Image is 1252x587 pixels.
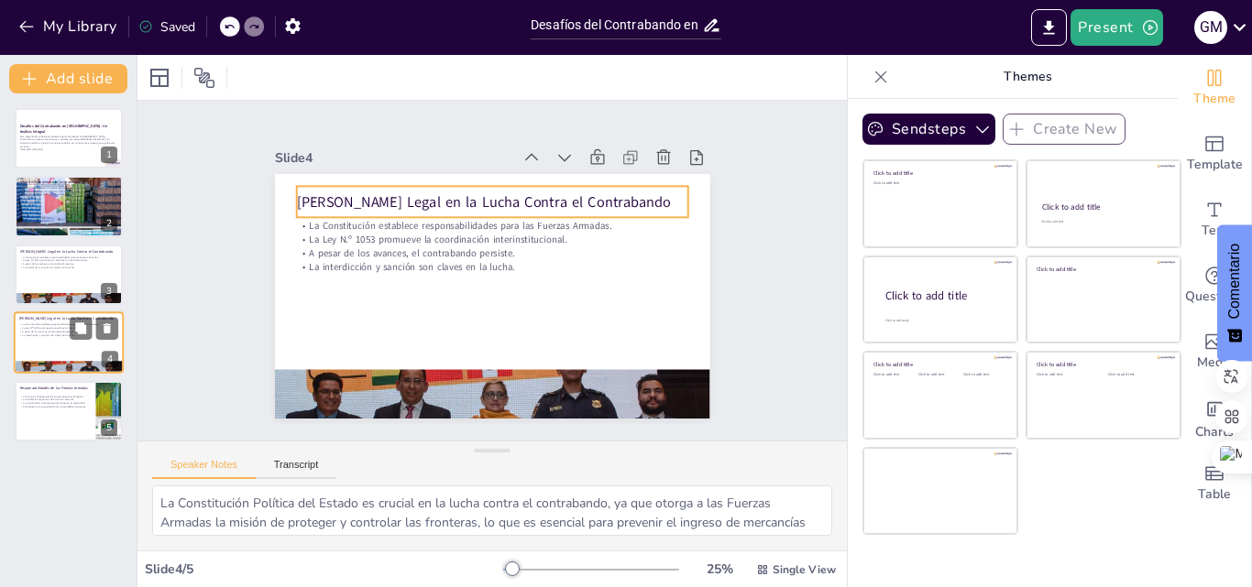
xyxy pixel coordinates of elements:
[20,404,91,408] p: Contribuyen a la seguridad de las comunidades fronterizas.
[20,135,117,148] p: Esta presentación aborda el problema del contrabando en [GEOGRAPHIC_DATA], analizando sus efectos...
[101,147,117,163] div: 1
[1037,265,1168,272] div: Click to add title
[19,330,118,333] p: A pesar de los avances, el contrabando persiste.
[1037,373,1094,377] div: Click to add text
[895,55,1159,99] p: Themes
[145,63,174,92] div: Layout
[20,192,117,196] p: Fomenta el desempleo y la informalidad laboral.
[1202,221,1227,241] span: Text
[15,245,123,305] div: 3
[20,182,117,186] p: El contrabando reduce la recaudación fiscal.
[14,12,125,41] button: My Library
[873,373,915,377] div: Click to add text
[70,318,92,340] button: Duplicate Slide
[20,186,117,190] p: El contrabando afecta la producción nacional.
[20,249,117,255] p: [PERSON_NAME] Legal en la Lucha Contra el Contrabando
[873,169,1005,177] div: Click to add title
[138,18,195,36] div: Saved
[862,114,995,145] button: Sendsteps
[20,262,117,266] p: A pesar de los avances, el contrabando persiste.
[19,316,118,321] p: [PERSON_NAME] Legal en la Lucha Contra el Contrabando
[1194,9,1227,46] button: g m
[697,560,741,578] div: 25 %
[19,327,118,331] p: La Ley N.º 1053 promueve la coordinación interinstitucional.
[1178,121,1251,187] div: Add ready made slides
[963,373,1005,377] div: Click to add text
[101,283,117,299] div: 3
[1042,201,1164,212] div: Click to add title
[1178,253,1251,319] div: Get real-time input from your audience
[300,219,686,313] p: La interdicción y sanción son claves en la lucha.
[1178,55,1251,121] div: Change the overall theme
[1178,187,1251,253] div: Add text boxes
[1041,220,1163,224] div: Click to add text
[15,176,123,236] div: 2
[302,106,537,172] div: Slide 4
[773,562,836,577] span: Single View
[531,12,702,38] input: Insert title
[918,373,960,377] div: Click to add text
[101,215,117,232] div: 2
[1178,385,1251,451] div: Add charts and graphs
[306,193,692,288] p: La Ley N.º 1053 promueve la coordinación interinstitucional.
[145,560,503,578] div: Slide 4 / 5
[313,153,699,255] p: [PERSON_NAME] Legal en la Lucha Contra el Contrabando
[15,381,123,441] div: 5
[20,179,117,184] p: Impacto Económico del Contrabando
[1037,361,1168,368] div: Click to add title
[873,181,1005,186] div: Click to add text
[193,67,215,89] span: Position
[1187,155,1243,175] span: Template
[96,318,118,340] button: Delete Slide
[152,485,832,536] textarea: La Constitución Política del Estado es crucial en la lucha contra el contrabando, ya que otorga a...
[20,259,117,263] p: La Ley N.º 1053 promueve la coordinación interinstitucional.
[20,266,117,269] p: La interdicción y sanción son claves en la lucha.
[1195,422,1234,442] span: Charts
[20,148,117,152] p: Generated with [URL]
[1198,484,1231,505] span: Table
[1071,9,1162,46] button: Present
[19,323,118,327] p: La Constitución establece responsabilidades para las Fuerzas Armadas.
[1178,451,1251,516] div: Add a table
[1178,319,1251,385] div: Add images, graphics, shapes or video
[152,459,256,479] button: Speaker Notes
[1185,287,1245,307] span: Questions
[1193,89,1236,109] span: Theme
[20,190,117,193] p: El contrabando genera pérdidas millonarias al Estado.
[885,288,1003,304] div: Click to add title
[20,397,91,401] p: La instalación de puntos de control es esencial.
[20,401,91,405] p: La coordinación interinstitucional maximiza la efectividad.
[19,333,118,337] p: La interdicción y sanción son claves en la lucha.
[20,255,117,259] p: La Constitución establece responsabilidades para las Fuerzas Armadas.
[9,64,127,93] button: Add slide
[101,419,117,436] div: 5
[1108,373,1166,377] div: Click to add text
[14,311,124,374] div: 4
[1031,9,1067,46] button: Export to PowerPoint
[309,179,695,274] p: La Constitución establece responsabilidades para las Fuerzas Armadas.
[20,385,91,390] p: Responsabilidades de las Fuerzas Armadas
[1003,114,1126,145] button: Create New
[885,319,1001,323] div: Click to add body
[15,108,123,168] div: 1
[303,206,689,300] p: A pesar de los avances, el contrabando persiste.
[1197,353,1233,373] span: Media
[20,125,107,135] strong: Desafíos del Contrabando en [GEOGRAPHIC_DATA]: Un Análisis Integral
[873,361,1005,368] div: Click to add title
[102,352,118,368] div: 4
[20,394,91,397] p: Las Fuerzas Armadas planifican operaciones estratégicas.
[1226,244,1242,320] font: Comentario
[256,459,337,479] button: Transcript
[1194,11,1227,44] div: g m
[1217,225,1252,362] button: Comentarios - Mostrar encuesta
